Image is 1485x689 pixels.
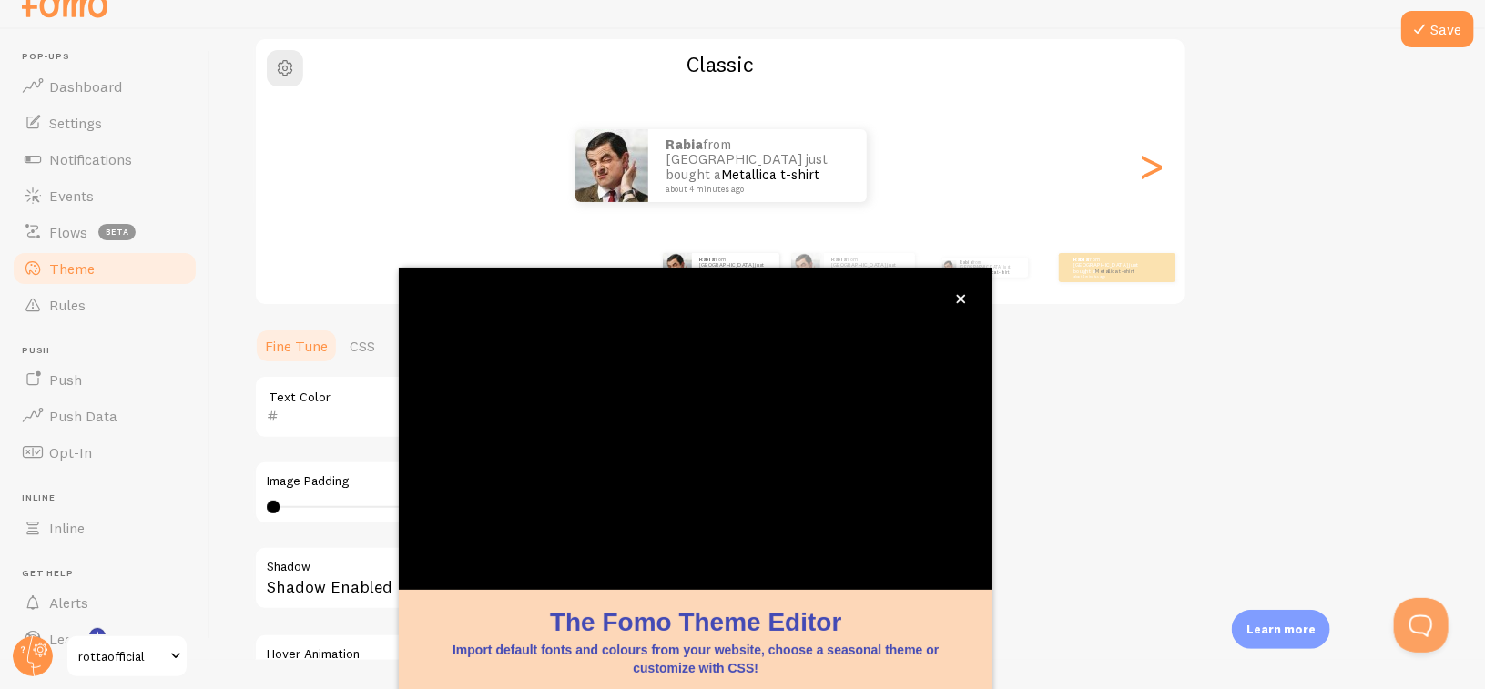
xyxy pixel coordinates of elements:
[699,256,714,263] strong: rabia
[11,68,198,105] a: Dashboard
[11,621,198,657] a: Learn
[699,256,772,279] p: from [GEOGRAPHIC_DATA] just bought a
[49,114,102,132] span: Settings
[254,546,800,613] div: Shadow Enabled
[267,473,788,490] label: Image Padding
[339,328,386,364] a: CSS
[11,398,198,434] a: Push Data
[49,77,122,96] span: Dashboard
[49,223,87,241] span: Flows
[1073,256,1088,263] strong: rabia
[666,185,843,194] small: about 4 minutes ago
[49,296,86,314] span: Rules
[11,584,198,621] a: Alerts
[22,51,198,63] span: Pop-ups
[89,628,106,644] svg: <p>Watch New Feature Tutorials!</p>
[666,137,849,194] p: from [GEOGRAPHIC_DATA] just bought a
[831,256,846,263] strong: rabia
[11,250,198,287] a: Theme
[11,434,198,471] a: Opt-In
[1073,256,1146,279] p: from [GEOGRAPHIC_DATA] just bought a
[791,253,820,282] img: Fomo
[254,328,339,364] a: Fine Tune
[66,634,188,678] a: rottaofficial
[22,568,198,580] span: Get Help
[11,177,198,214] a: Events
[49,407,117,425] span: Push Data
[98,224,136,240] span: beta
[11,105,198,141] a: Settings
[49,259,95,278] span: Theme
[421,641,971,677] p: Import default fonts and colours from your website, choose a seasonal theme or customize with CSS!
[663,253,692,282] img: Fomo
[49,593,88,612] span: Alerts
[831,256,908,279] p: from [GEOGRAPHIC_DATA] just bought a
[49,150,132,168] span: Notifications
[951,289,971,309] button: close,
[1401,11,1474,47] button: Save
[1141,100,1163,231] div: Next slide
[11,510,198,546] a: Inline
[49,630,86,648] span: Learn
[978,269,1009,275] a: Metallica t-shirt
[256,50,1185,78] h2: Classic
[22,345,198,357] span: Push
[22,492,198,504] span: Inline
[11,141,198,177] a: Notifications
[722,166,820,183] a: Metallica t-shirt
[960,258,1021,278] p: from [GEOGRAPHIC_DATA] just bought a
[666,136,704,153] strong: rabia
[421,604,971,640] h1: The Fomo Theme Editor
[960,259,972,265] strong: rabia
[11,287,198,323] a: Rules
[941,260,956,275] img: Fomo
[1394,598,1449,653] iframe: Help Scout Beacon - Open
[49,519,85,537] span: Inline
[1073,275,1144,279] small: about 4 minutes ago
[49,187,94,205] span: Events
[1246,621,1316,638] p: Learn more
[11,214,198,250] a: Flows beta
[575,129,648,202] img: Fomo
[78,645,165,667] span: rottaofficial
[1232,610,1330,649] div: Learn more
[1095,268,1134,275] a: Metallica t-shirt
[49,370,82,389] span: Push
[11,361,198,398] a: Push
[49,443,92,461] span: Opt-In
